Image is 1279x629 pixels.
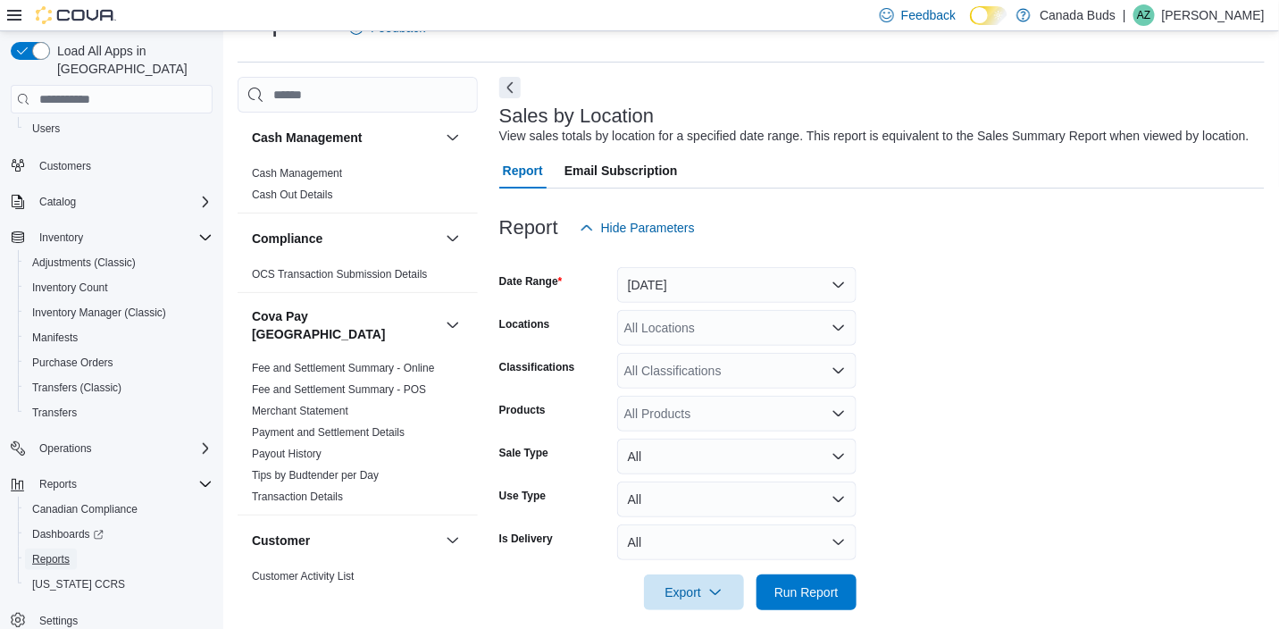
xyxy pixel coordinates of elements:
a: Canadian Compliance [25,499,145,520]
span: Washington CCRS [25,574,213,595]
button: Inventory [32,227,90,248]
label: Products [499,403,546,417]
a: OCS Transaction Submission Details [252,268,428,281]
label: Classifications [499,360,575,374]
button: All [617,482,857,517]
span: Feedback [901,6,956,24]
button: Transfers [18,400,220,425]
span: Canadian Compliance [32,502,138,516]
a: Payout History [252,448,322,460]
label: Locations [499,317,550,331]
button: Operations [4,436,220,461]
a: Payment and Settlement Details [252,426,405,439]
a: Reports [25,549,77,570]
span: Fee and Settlement Summary - Online [252,361,435,375]
a: Users [25,118,67,139]
button: Cash Management [252,129,439,147]
button: Hide Parameters [573,210,702,246]
p: | [1123,4,1126,26]
button: Reports [32,474,84,495]
span: Settings [39,614,78,628]
span: Transfers [25,402,213,424]
span: Run Report [774,583,839,601]
div: Aaron Zgud [1133,4,1155,26]
button: Transfers (Classic) [18,375,220,400]
span: Payment and Settlement Details [252,425,405,440]
span: Tips by Budtender per Day [252,468,379,482]
button: Customer [252,532,439,549]
span: Inventory Manager (Classic) [25,302,213,323]
span: Users [32,122,60,136]
div: Cash Management [238,163,478,213]
button: Open list of options [832,407,846,421]
span: AZ [1137,4,1150,26]
button: Cova Pay [GEOGRAPHIC_DATA] [442,314,464,336]
h3: Sales by Location [499,105,655,127]
a: Transaction Details [252,491,343,503]
button: Open list of options [832,364,846,378]
button: Reports [18,547,220,572]
button: Run Report [757,574,857,610]
button: [DATE] [617,267,857,303]
a: Adjustments (Classic) [25,252,143,273]
a: [US_STATE] CCRS [25,574,132,595]
a: Inventory Manager (Classic) [25,302,173,323]
p: [PERSON_NAME] [1162,4,1265,26]
span: Catalog [39,195,76,209]
span: Email Subscription [564,153,678,189]
span: Fee and Settlement Summary - POS [252,382,426,397]
span: Transfers [32,406,77,420]
span: Customer Activity List [252,569,355,583]
div: Compliance [238,264,478,292]
label: Date Range [499,274,563,289]
button: Export [644,574,744,610]
span: Transaction Details [252,490,343,504]
button: Inventory [4,225,220,250]
a: Merchant Statement [252,405,348,417]
span: Customers [39,159,91,173]
button: Operations [32,438,99,459]
a: Transfers [25,402,84,424]
span: Payout History [252,447,322,461]
a: Customer Activity List [252,570,355,583]
span: Customers [32,154,213,176]
div: Cova Pay [GEOGRAPHIC_DATA] [238,357,478,515]
button: Manifests [18,325,220,350]
p: Canada Buds [1040,4,1116,26]
a: Transfers (Classic) [25,377,129,398]
button: Inventory Manager (Classic) [18,300,220,325]
span: Transfers (Classic) [32,381,121,395]
span: [US_STATE] CCRS [32,577,125,591]
span: Reports [39,477,77,491]
a: Customers [32,155,98,177]
span: Inventory Count [32,281,108,295]
a: Dashboards [18,522,220,547]
span: Dark Mode [970,25,971,26]
span: Adjustments (Classic) [32,256,136,270]
span: Dashboards [32,527,104,541]
span: Operations [32,438,213,459]
a: Tips by Budtender per Day [252,469,379,482]
a: Cash Out Details [252,189,333,201]
button: Reports [4,472,220,497]
div: View sales totals by location for a specified date range. This report is equivalent to the Sales ... [499,127,1250,146]
button: Compliance [442,228,464,249]
span: Adjustments (Classic) [25,252,213,273]
span: Inventory Count [25,277,213,298]
button: All [617,524,857,560]
span: Reports [32,552,70,566]
button: Canadian Compliance [18,497,220,522]
span: Operations [39,441,92,456]
button: Open list of options [832,321,846,335]
button: Catalog [4,189,220,214]
button: Purchase Orders [18,350,220,375]
button: Catalog [32,191,83,213]
span: Reports [25,549,213,570]
span: Inventory [39,231,83,245]
button: [US_STATE] CCRS [18,572,220,597]
a: Fee and Settlement Summary - Online [252,362,435,374]
a: Fee and Settlement Summary - POS [252,383,426,396]
span: OCS Transaction Submission Details [252,267,428,281]
label: Is Delivery [499,532,553,546]
a: Cash Management [252,167,342,180]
